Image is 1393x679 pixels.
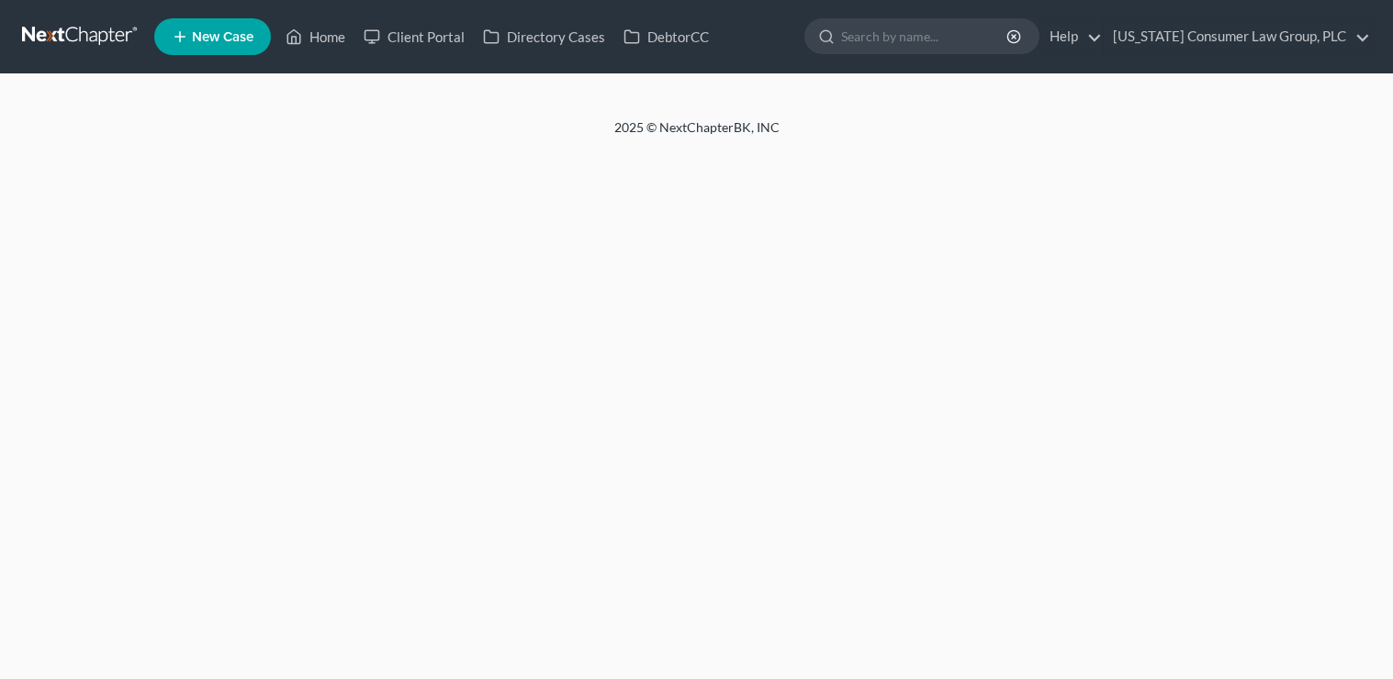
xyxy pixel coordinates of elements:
[276,20,354,53] a: Home
[192,30,253,44] span: New Case
[174,118,1220,151] div: 2025 © NextChapterBK, INC
[354,20,474,53] a: Client Portal
[474,20,614,53] a: Directory Cases
[1040,20,1102,53] a: Help
[614,20,718,53] a: DebtorCC
[841,19,1009,53] input: Search by name...
[1104,20,1370,53] a: [US_STATE] Consumer Law Group, PLC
